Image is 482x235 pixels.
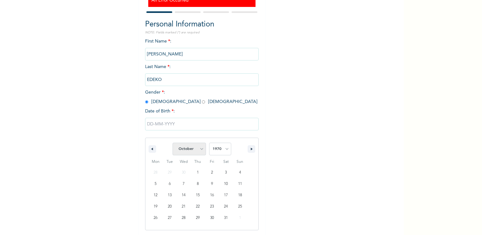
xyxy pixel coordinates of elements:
[205,201,219,212] button: 23
[177,157,191,167] span: Wed
[196,201,200,212] span: 22
[191,201,205,212] button: 22
[233,157,247,167] span: Sun
[205,167,219,178] button: 2
[211,178,213,190] span: 9
[183,178,185,190] span: 7
[219,190,233,201] button: 17
[224,190,228,201] span: 17
[182,190,185,201] span: 14
[191,178,205,190] button: 8
[177,190,191,201] button: 14
[219,201,233,212] button: 24
[205,157,219,167] span: Fri
[163,201,177,212] button: 20
[191,190,205,201] button: 15
[149,178,163,190] button: 5
[168,212,172,224] span: 27
[238,190,242,201] span: 18
[211,167,213,178] span: 2
[233,167,247,178] button: 4
[210,212,214,224] span: 30
[145,118,259,130] input: DD-MM-YYYY
[168,190,172,201] span: 13
[145,30,259,35] p: NOTE: Fields marked (*) are required
[177,201,191,212] button: 21
[155,178,156,190] span: 5
[233,201,247,212] button: 25
[238,178,242,190] span: 11
[145,73,259,86] input: Enter your last name
[210,190,214,201] span: 16
[224,212,228,224] span: 31
[145,90,257,104] span: Gender : [DEMOGRAPHIC_DATA] [DEMOGRAPHIC_DATA]
[177,178,191,190] button: 7
[145,65,259,82] span: Last Name :
[163,178,177,190] button: 6
[225,167,227,178] span: 3
[149,190,163,201] button: 12
[196,190,200,201] span: 15
[154,212,157,224] span: 26
[238,201,242,212] span: 25
[224,178,228,190] span: 10
[219,167,233,178] button: 3
[205,178,219,190] button: 9
[191,212,205,224] button: 29
[197,167,199,178] span: 1
[145,48,259,60] input: Enter your first name
[219,212,233,224] button: 31
[219,157,233,167] span: Sat
[205,190,219,201] button: 16
[145,108,175,115] span: Date of Birth :
[149,212,163,224] button: 26
[205,212,219,224] button: 30
[149,157,163,167] span: Mon
[182,212,185,224] span: 28
[210,201,214,212] span: 23
[219,178,233,190] button: 10
[169,178,171,190] span: 6
[224,201,228,212] span: 24
[233,190,247,201] button: 18
[191,167,205,178] button: 1
[168,201,172,212] span: 20
[233,178,247,190] button: 11
[149,201,163,212] button: 19
[196,212,200,224] span: 29
[191,157,205,167] span: Thu
[145,19,259,30] h2: Personal Information
[154,201,157,212] span: 19
[145,39,259,56] span: First Name :
[154,190,157,201] span: 12
[163,190,177,201] button: 13
[239,167,241,178] span: 4
[197,178,199,190] span: 8
[182,201,185,212] span: 21
[177,212,191,224] button: 28
[163,157,177,167] span: Tue
[163,212,177,224] button: 27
